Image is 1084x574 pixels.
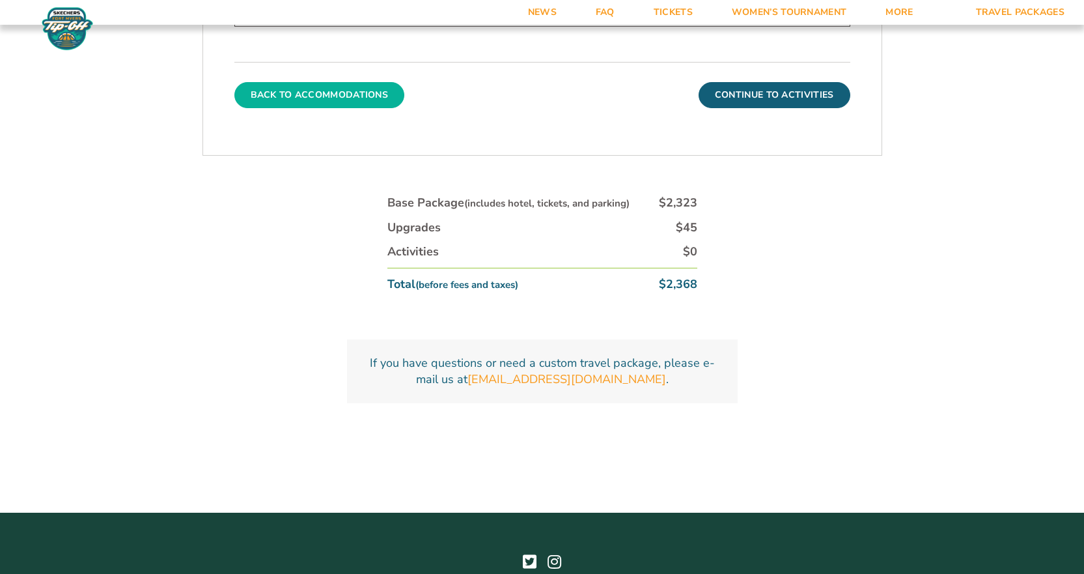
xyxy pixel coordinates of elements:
[363,355,722,388] p: If you have questions or need a custom travel package, please e-mail us at .
[234,82,405,108] button: Back To Accommodations
[39,7,96,51] img: Fort Myers Tip-Off
[659,195,697,211] div: $2,323
[387,276,518,293] div: Total
[467,371,666,388] a: [EMAIL_ADDRESS][DOMAIN_NAME]
[699,82,850,108] button: Continue To Activities
[387,244,439,260] div: Activities
[659,276,697,293] div: $2,368
[464,197,630,210] small: (includes hotel, tickets, and parking)
[676,220,697,236] div: $45
[683,244,697,260] div: $0
[387,195,630,211] div: Base Package
[387,220,441,236] div: Upgrades
[415,278,518,291] small: (before fees and taxes)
